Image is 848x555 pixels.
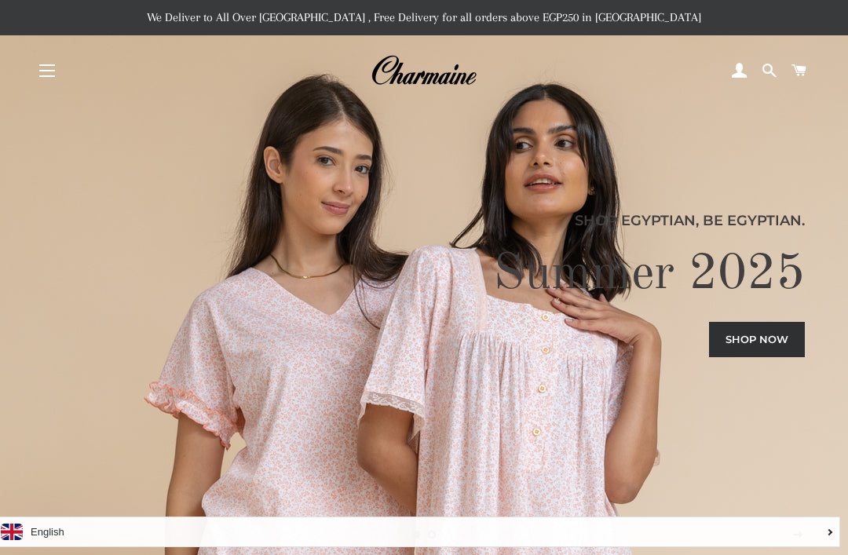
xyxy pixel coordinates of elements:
[779,516,818,555] button: Next slide
[26,516,65,555] button: Previous slide
[43,243,806,306] h2: Summer 2025
[31,527,64,537] i: English
[1,524,832,540] a: English
[371,53,477,88] img: Charmaine Egypt
[43,210,806,232] p: Shop Egyptian, Be Egyptian.
[709,322,805,356] a: Shop now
